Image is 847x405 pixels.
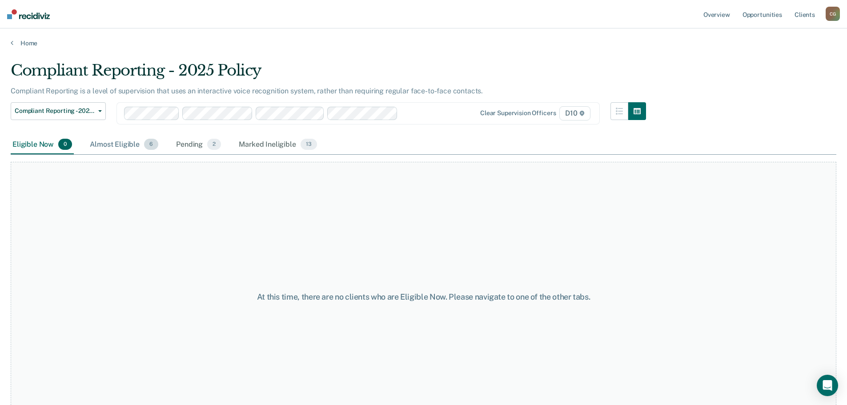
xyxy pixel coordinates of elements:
span: Compliant Reporting - 2025 Policy [15,107,95,115]
span: D10 [559,106,590,120]
div: Clear supervision officers [480,109,556,117]
div: Open Intercom Messenger [817,375,838,396]
div: C G [826,7,840,21]
div: Marked Ineligible13 [237,135,318,155]
img: Recidiviz [7,9,50,19]
span: 0 [58,139,72,150]
button: CG [826,7,840,21]
p: Compliant Reporting is a level of supervision that uses an interactive voice recognition system, ... [11,87,483,95]
button: Compliant Reporting - 2025 Policy [11,102,106,120]
div: Compliant Reporting - 2025 Policy [11,61,646,87]
div: At this time, there are no clients who are Eligible Now. Please navigate to one of the other tabs. [217,292,630,302]
div: Pending2 [174,135,223,155]
span: 13 [301,139,317,150]
a: Home [11,39,836,47]
div: Almost Eligible6 [88,135,160,155]
div: Eligible Now0 [11,135,74,155]
span: 2 [207,139,221,150]
span: 6 [144,139,158,150]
